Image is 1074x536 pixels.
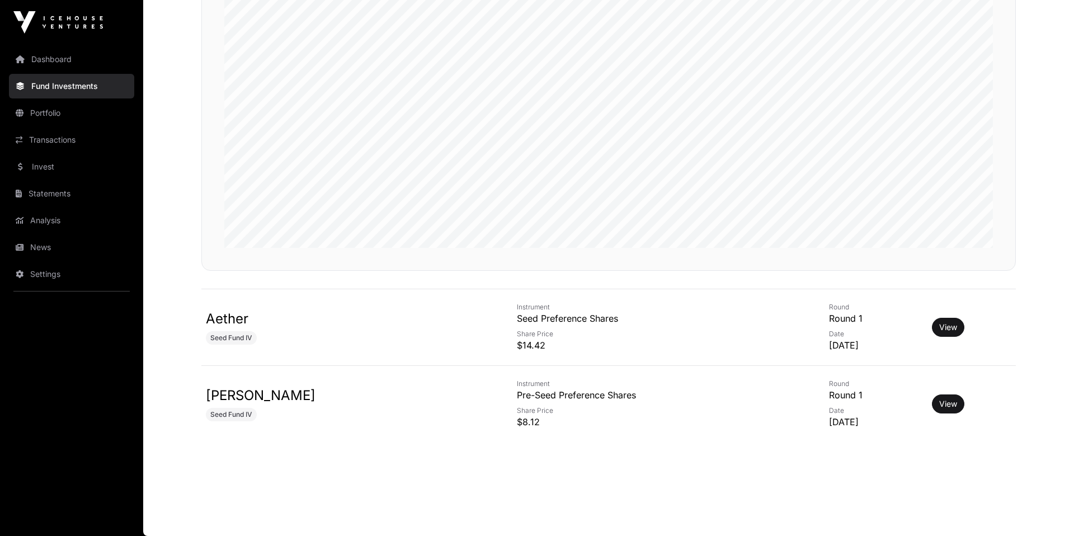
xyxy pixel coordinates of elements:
[829,415,917,429] p: [DATE]
[210,333,252,342] span: Seed Fund IV
[9,74,134,98] a: Fund Investments
[206,311,248,327] a: Aether
[9,208,134,233] a: Analysis
[829,338,917,352] p: [DATE]
[517,415,800,429] p: $8.12
[9,235,134,260] a: News
[210,410,252,419] span: Seed Fund IV
[9,128,134,152] a: Transactions
[829,303,917,312] p: Round
[1018,482,1074,536] iframe: Chat Widget
[9,181,134,206] a: Statements
[517,303,800,312] p: Instrument
[517,388,800,402] p: Pre-Seed Preference Shares
[206,387,315,403] a: [PERSON_NAME]
[939,322,957,333] a: View
[9,47,134,72] a: Dashboard
[517,379,800,388] p: Instrument
[517,406,800,415] p: Share Price
[932,394,964,413] button: View
[9,262,134,286] a: Settings
[829,379,917,388] p: Round
[829,312,917,325] p: Round 1
[829,406,917,415] p: Date
[939,398,957,410] a: View
[517,338,800,352] p: $14.42
[829,388,917,402] p: Round 1
[517,330,800,338] p: Share Price
[517,312,800,325] p: Seed Preference Shares
[829,330,917,338] p: Date
[9,101,134,125] a: Portfolio
[9,154,134,179] a: Invest
[932,318,964,337] button: View
[13,11,103,34] img: Icehouse Ventures Logo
